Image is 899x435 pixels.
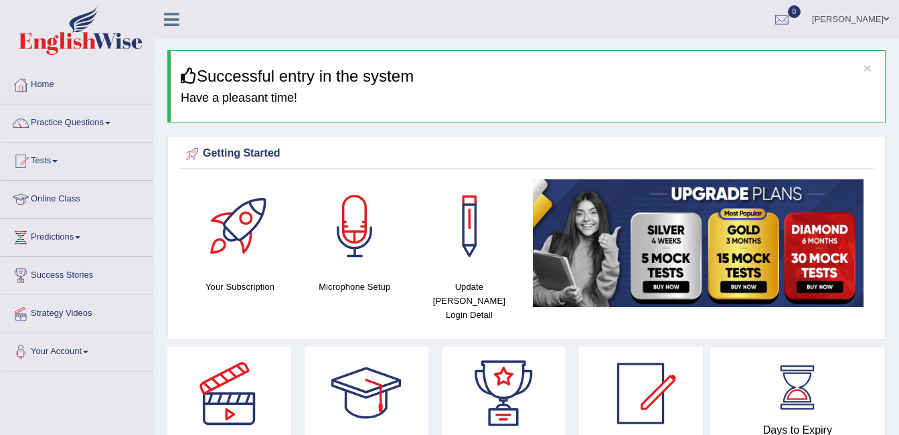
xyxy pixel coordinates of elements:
h3: Successful entry in the system [181,68,875,85]
h4: Your Subscription [189,280,291,294]
a: Tests [1,143,153,176]
a: Your Account [1,333,153,367]
h4: Microphone Setup [304,280,405,294]
h4: Have a pleasant time! [181,92,875,105]
span: 0 [788,5,801,18]
a: Online Class [1,181,153,214]
a: Practice Questions [1,104,153,138]
h4: Update [PERSON_NAME] Login Detail [418,280,519,322]
a: Strategy Videos [1,295,153,329]
img: small5.jpg [533,179,864,307]
a: Success Stories [1,257,153,290]
div: Getting Started [183,144,870,164]
button: × [864,61,872,75]
a: Predictions [1,219,153,252]
a: Home [1,66,153,100]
